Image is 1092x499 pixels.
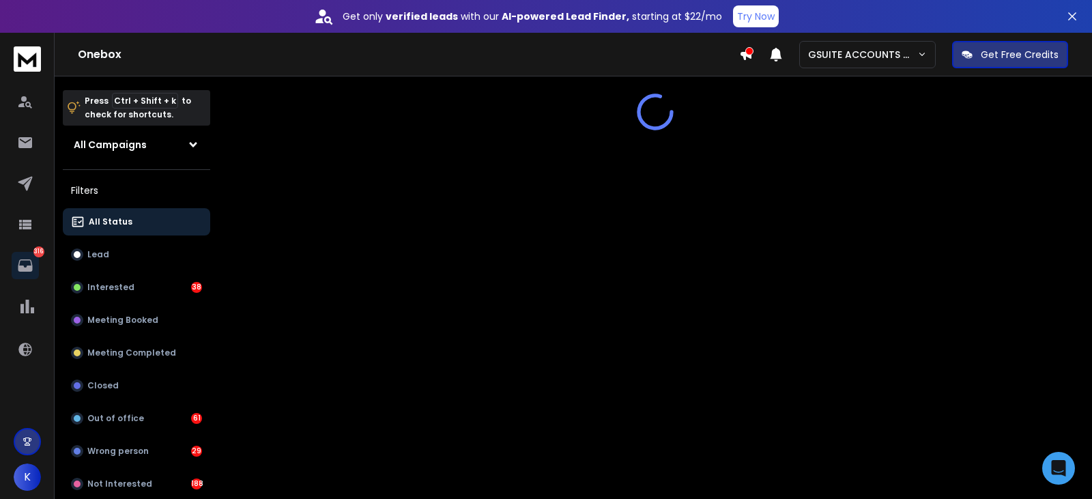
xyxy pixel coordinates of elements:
button: K [14,464,41,491]
button: All Campaigns [63,131,210,158]
img: logo [14,46,41,72]
p: Get Free Credits [981,48,1059,61]
p: All Status [89,216,132,227]
div: 188 [191,479,202,489]
button: Closed [63,372,210,399]
p: 316 [33,246,44,257]
p: Wrong person [87,446,149,457]
p: Meeting Completed [87,347,176,358]
p: GSUITE ACCOUNTS - NEW SET [808,48,917,61]
button: Interested38 [63,274,210,301]
button: Meeting Completed [63,339,210,367]
button: Not Interested188 [63,470,210,498]
p: Not Interested [87,479,152,489]
p: Closed [87,380,119,391]
strong: AI-powered Lead Finder, [502,10,629,23]
div: 61 [191,413,202,424]
h1: All Campaigns [74,138,147,152]
button: Out of office61 [63,405,210,432]
h1: Onebox [78,46,739,63]
div: Open Intercom Messenger [1042,452,1075,485]
p: Press to check for shortcuts. [85,94,191,122]
p: Meeting Booked [87,315,158,326]
p: Try Now [737,10,775,23]
p: Lead [87,249,109,260]
button: Try Now [733,5,779,27]
button: Meeting Booked [63,306,210,334]
button: Get Free Credits [952,41,1068,68]
span: Ctrl + Shift + k [112,93,178,109]
p: Interested [87,282,134,293]
p: Get only with our starting at $22/mo [343,10,722,23]
div: 38 [191,282,202,293]
button: Lead [63,241,210,268]
button: Wrong person29 [63,438,210,465]
h3: Filters [63,181,210,200]
button: All Status [63,208,210,236]
strong: verified leads [386,10,458,23]
a: 316 [12,252,39,279]
div: 29 [191,446,202,457]
p: Out of office [87,413,144,424]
